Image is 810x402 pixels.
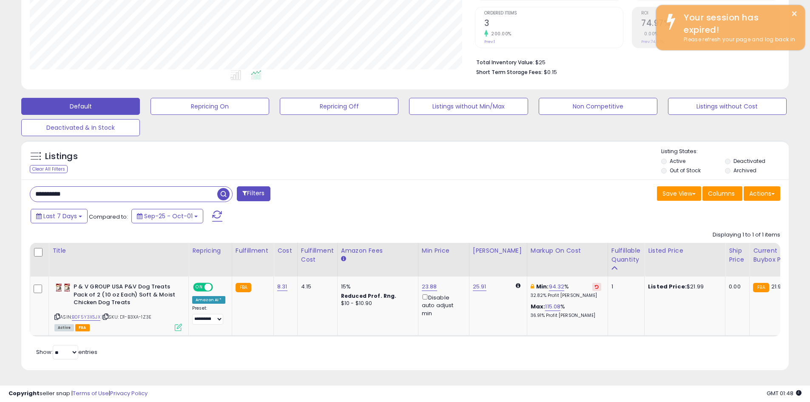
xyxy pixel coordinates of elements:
[531,283,601,299] div: %
[648,246,722,255] div: Listed Price
[729,246,746,264] div: Ship Price
[301,246,334,264] div: Fulfillment Cost
[236,246,270,255] div: Fulfillment
[341,255,346,263] small: Amazon Fees.
[212,284,225,291] span: OFF
[102,314,151,320] span: | SKU: D1-B3XA-1Z3E
[30,165,68,173] div: Clear All Filters
[144,212,193,220] span: Sep-25 - Oct-01
[729,283,743,291] div: 0.00
[677,11,799,36] div: Your session has expired!
[531,303,601,319] div: %
[341,300,412,307] div: $10 - $10.90
[539,98,657,115] button: Non Competitive
[516,283,520,288] i: Calculated using Dynamic Max Price.
[473,282,486,291] a: 25.91
[733,167,756,174] label: Archived
[131,209,203,223] button: Sep-25 - Oct-01
[484,39,495,44] small: Prev: 1
[277,246,294,255] div: Cost
[544,68,557,76] span: $0.15
[277,282,287,291] a: 8.31
[409,98,528,115] button: Listings without Min/Max
[641,39,664,44] small: Prev: 74.97%
[611,283,638,291] div: 1
[75,324,90,331] span: FBA
[531,293,601,299] p: 32.82% Profit [PERSON_NAME]
[422,246,466,255] div: Min Price
[531,246,604,255] div: Markup on Cost
[677,36,799,44] div: Please refresh your page and log back in
[531,284,534,289] i: This overrides the store level min markup for this listing
[476,68,543,76] b: Short Term Storage Fees:
[484,11,623,16] span: Ordered Items
[531,302,546,311] b: Max:
[9,389,40,397] strong: Copyright
[488,31,512,37] small: 200.00%
[31,209,88,223] button: Last 7 Days
[611,246,641,264] div: Fulfillable Quantity
[45,151,78,163] h5: Listings
[89,213,128,221] span: Compared to:
[151,98,269,115] button: Repricing On
[74,283,177,309] b: P & V GROUP USA P&V Dog Treats Pack of 2 (10 oz Each) Soft & Moist Chicken Dog Treats
[648,282,687,291] b: Listed Price:
[21,98,140,115] button: Default
[484,18,623,30] h2: 3
[476,57,774,67] li: $25
[192,296,225,304] div: Amazon AI *
[771,282,785,291] span: 21.99
[54,324,74,331] span: All listings currently available for purchase on Amazon
[192,246,228,255] div: Repricing
[21,119,140,136] button: Deactivated & In Stock
[54,283,182,330] div: ASIN:
[52,246,185,255] div: Title
[341,292,397,299] b: Reduced Prof. Rng.
[549,282,565,291] a: 94.32
[422,282,437,291] a: 23.88
[192,305,225,325] div: Preset:
[767,389,801,397] span: 2025-10-12 01:48 GMT
[668,98,787,115] button: Listings without Cost
[670,167,701,174] label: Out of Stock
[545,302,560,311] a: 115.08
[753,246,797,264] div: Current Buybox Price
[531,313,601,319] p: 36.91% Profit [PERSON_NAME]
[753,283,769,292] small: FBA
[641,18,780,30] h2: 74.97%
[657,186,701,201] button: Save View
[9,390,148,398] div: seller snap | |
[702,186,742,201] button: Columns
[661,148,789,156] p: Listing States:
[422,293,463,317] div: Disable auto adjust min
[713,231,780,239] div: Displaying 1 to 1 of 1 items
[341,283,412,291] div: 15%
[110,389,148,397] a: Privacy Policy
[641,31,658,37] small: 0.00%
[73,389,109,397] a: Terms of Use
[341,246,415,255] div: Amazon Fees
[301,283,331,291] div: 4.15
[473,246,523,255] div: [PERSON_NAME]
[237,186,270,201] button: Filters
[708,189,735,198] span: Columns
[527,243,608,277] th: The percentage added to the cost of goods (COGS) that forms the calculator for Min & Max prices.
[476,59,534,66] b: Total Inventory Value:
[54,283,71,292] img: 41BGxlQBIzL._SL40_.jpg
[236,283,251,292] small: FBA
[72,314,100,321] a: B0F5Y3X5JX
[36,348,97,356] span: Show: entries
[648,283,719,291] div: $21.99
[536,282,549,291] b: Min:
[595,285,599,289] i: Revert to store-level Min Markup
[280,98,398,115] button: Repricing Off
[43,212,77,220] span: Last 7 Days
[744,186,780,201] button: Actions
[791,9,798,19] button: ×
[670,157,685,165] label: Active
[641,11,780,16] span: ROI
[194,284,205,291] span: ON
[733,157,765,165] label: Deactivated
